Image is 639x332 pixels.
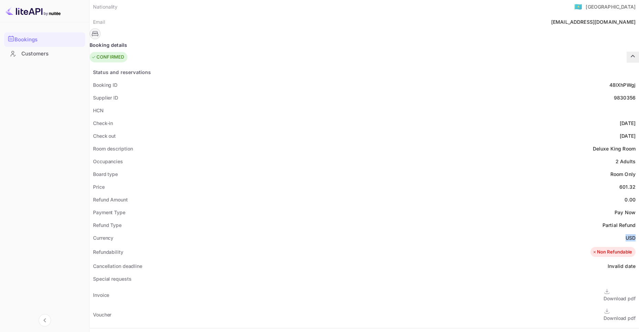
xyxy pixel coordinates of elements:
ya-tr-span: CONFIRMED [96,54,124,61]
ya-tr-span: Customers [21,50,49,58]
ya-tr-span: Refund Type [93,222,122,228]
ya-tr-span: Email [93,19,105,25]
button: Collapse navigation [39,314,51,326]
ya-tr-span: Booking details [90,41,127,49]
ya-tr-span: Occupancies [93,158,123,164]
img: LiteAPI logo [6,6,61,17]
a: Bookings [4,32,85,46]
ya-tr-span: Invoice [93,292,109,298]
ya-tr-span: Voucher [93,312,111,318]
ya-tr-span: Download pdf [604,295,636,301]
ya-tr-span: Pay Now [615,209,636,215]
ya-tr-span: Booking ID [93,82,117,88]
div: [DATE] [620,132,636,139]
ya-tr-span: Currency [93,235,113,241]
ya-tr-span: USD [626,235,636,241]
div: 601.32 [619,183,636,190]
ya-tr-span: HCN [93,107,104,113]
div: Bookings [4,32,85,47]
ya-tr-span: [EMAIL_ADDRESS][DOMAIN_NAME] [551,19,636,25]
ya-tr-span: Room description [93,146,133,152]
ya-tr-span: Payment Type [93,209,125,215]
ya-tr-span: 48lXhPWgj [609,82,636,88]
ya-tr-span: Room Only [610,171,636,177]
ya-tr-span: Check out [93,133,116,139]
ya-tr-span: 2 Adults [616,158,636,164]
ya-tr-span: Refundability [93,249,123,255]
ya-tr-span: Non Refundable [597,249,632,256]
ya-tr-span: Invalid date [608,263,636,269]
ya-tr-span: Bookings [14,36,38,44]
ya-tr-span: Supplier ID [93,95,118,101]
ya-tr-span: Special requests [93,276,131,282]
ya-tr-span: Download pdf [604,315,636,321]
a: Customers [4,47,85,60]
div: 9830356 [614,94,636,101]
ya-tr-span: Check-in [93,120,113,126]
ya-tr-span: Cancellation deadline [93,263,142,269]
ya-tr-span: Partial Refund [602,222,636,228]
span: United States [574,0,582,13]
ya-tr-span: Board type [93,171,118,177]
ya-tr-span: Status and reservations [93,69,151,75]
ya-tr-span: Price [93,184,105,190]
div: 0.00 [625,196,636,203]
ya-tr-span: Nationality [93,4,118,10]
ya-tr-span: 🇰🇿 [574,3,582,10]
ya-tr-span: Refund Amount [93,197,128,203]
ya-tr-span: [GEOGRAPHIC_DATA] [586,4,636,10]
div: [DATE] [620,120,636,127]
div: Customers [4,47,85,61]
ya-tr-span: Deluxe King Room [593,146,636,152]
